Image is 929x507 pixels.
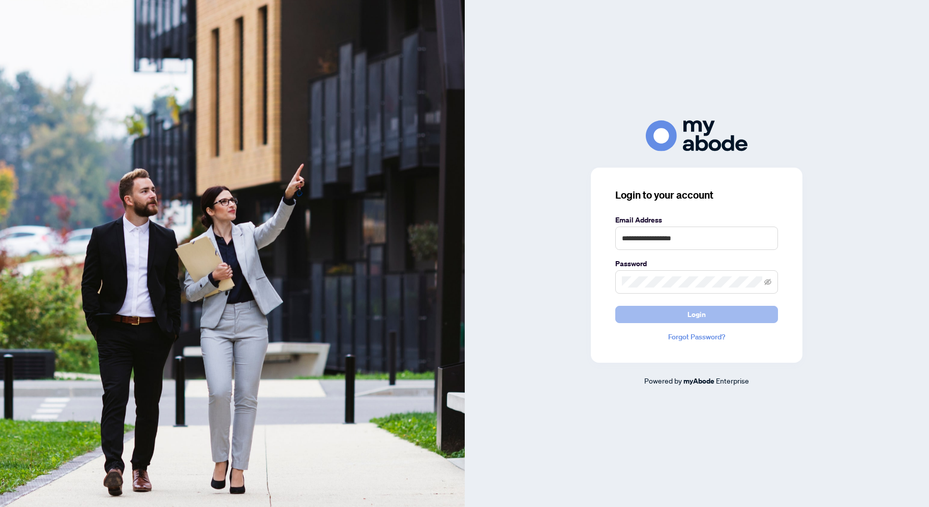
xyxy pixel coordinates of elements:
[615,306,778,323] button: Login
[615,214,778,226] label: Email Address
[615,188,778,202] h3: Login to your account
[615,258,778,269] label: Password
[683,375,714,387] a: myAbode
[615,331,778,342] a: Forgot Password?
[716,376,749,385] span: Enterprise
[687,306,706,323] span: Login
[644,376,682,385] span: Powered by
[764,278,771,286] span: eye-invisible
[646,120,747,151] img: ma-logo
